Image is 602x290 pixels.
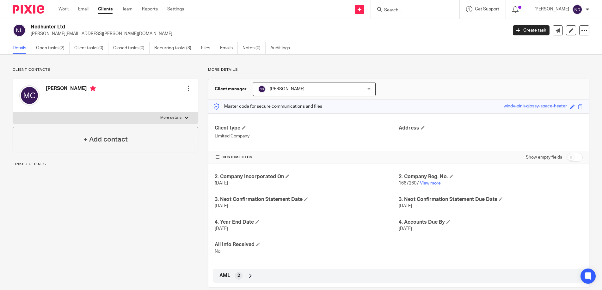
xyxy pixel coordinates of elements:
[208,67,589,72] p: More details
[215,227,228,231] span: [DATE]
[220,42,238,54] a: Emails
[215,155,399,160] h4: CUSTOM FIELDS
[270,87,304,91] span: [PERSON_NAME]
[154,42,196,54] a: Recurring tasks (3)
[46,85,96,93] h4: [PERSON_NAME]
[399,125,583,131] h4: Address
[167,6,184,12] a: Settings
[31,24,409,30] h2: Nedhunter Ltd
[399,196,583,203] h4: 3. Next Confirmation Statement Due Date
[13,24,26,37] img: svg%3E
[215,219,399,226] h4: 4. Year End Date
[13,5,44,14] img: Pixie
[399,173,583,180] h4: 2. Company Reg. No.
[160,115,181,120] p: More details
[475,7,499,11] span: Get Support
[399,204,412,208] span: [DATE]
[78,6,89,12] a: Email
[399,219,583,226] h4: 4. Accounts Due By
[201,42,215,54] a: Files
[243,42,266,54] a: Notes (0)
[258,85,266,93] img: svg%3E
[215,181,228,185] span: [DATE]
[384,8,440,13] input: Search
[399,227,412,231] span: [DATE]
[215,204,228,208] span: [DATE]
[74,42,108,54] a: Client tasks (0)
[58,6,69,12] a: Work
[19,85,40,106] img: svg%3E
[142,6,158,12] a: Reports
[215,249,220,254] span: No
[98,6,113,12] a: Clients
[213,103,322,110] p: Master code for secure communications and files
[237,273,240,279] span: 2
[13,162,198,167] p: Linked clients
[504,103,567,110] div: windy-pink-glossy-space-heater
[399,181,419,185] span: 16672607
[215,125,399,131] h4: Client type
[572,4,582,15] img: svg%3E
[90,85,96,92] i: Primary
[215,241,399,248] h4: All Info Received
[270,42,295,54] a: Audit logs
[13,42,31,54] a: Details
[13,67,198,72] p: Client contacts
[122,6,132,12] a: Team
[215,196,399,203] h4: 3. Next Confirmation Statement Date
[31,31,503,37] p: [PERSON_NAME][EMAIL_ADDRESS][PERSON_NAME][DOMAIN_NAME]
[420,181,441,185] a: View more
[513,25,550,35] a: Create task
[215,173,399,180] h4: 2. Company Incorporated On
[36,42,70,54] a: Open tasks (2)
[215,86,247,92] h3: Client manager
[215,133,399,139] p: Limited Company
[83,135,128,144] h4: + Add contact
[219,272,230,279] span: AML
[113,42,150,54] a: Closed tasks (0)
[534,6,569,12] p: [PERSON_NAME]
[526,154,562,160] label: Show empty fields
